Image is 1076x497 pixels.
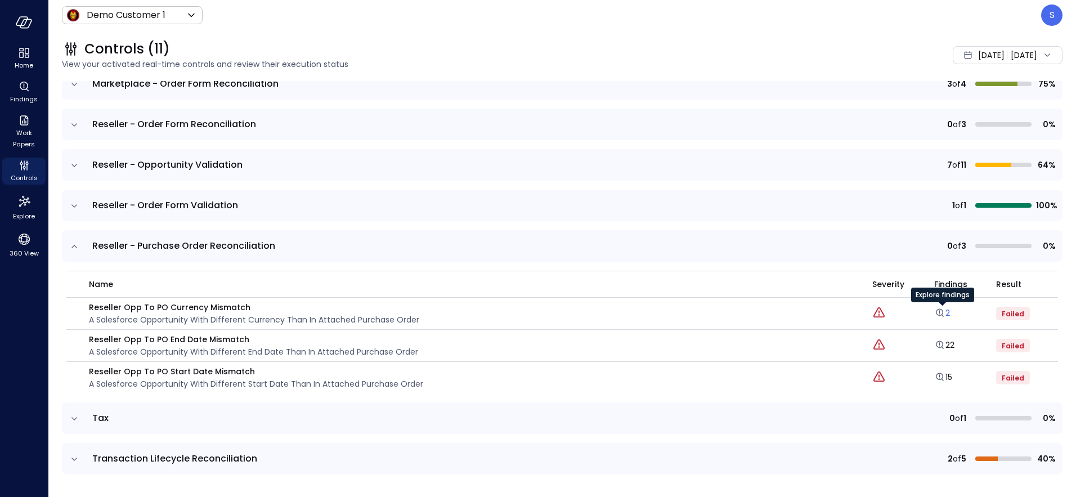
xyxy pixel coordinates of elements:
div: Critical [872,306,886,321]
div: Home [2,45,46,72]
span: of [952,78,961,90]
span: 360 View [10,248,39,259]
span: Home [15,60,33,71]
span: 5 [961,453,966,465]
span: Reseller - Order Form Reconciliation [92,118,256,131]
p: A Salesforce Opportunity with different currency than in attached purchase order [89,314,419,326]
span: of [955,199,963,212]
span: 4 [961,78,966,90]
span: 0 [949,412,955,424]
div: 360 View [2,230,46,260]
button: expand row [69,160,80,171]
p: Reseller Opp To PO End Date Mismatch [89,333,418,346]
span: Controls [11,172,38,183]
a: 2 [934,307,950,319]
span: Explore [13,211,35,222]
span: 0 [947,118,953,131]
span: Transaction Lifecycle Reconciliation [92,452,257,465]
a: Explore findings [934,310,950,321]
button: expand row [69,454,80,465]
span: of [952,159,961,171]
span: 100% [1036,199,1056,212]
span: 7 [947,159,952,171]
span: of [955,412,963,424]
span: 1 [952,199,955,212]
span: Tax [92,411,109,424]
span: Failed [1002,341,1024,351]
span: Work Papers [7,127,41,150]
p: Reseller Opp To PO Start Date Mismatch [89,365,423,378]
p: Reseller Opp To PO Currency Mismatch [89,301,419,314]
div: Explore [2,191,46,223]
span: 0% [1036,240,1056,252]
span: 0 [947,240,953,252]
span: Failed [1002,373,1024,383]
a: 15 [934,371,952,383]
a: Explore findings [934,374,952,386]
div: Work Papers [2,113,46,151]
button: expand row [69,200,80,212]
img: Icon [66,8,80,22]
span: Severity [872,278,904,290]
span: Reseller - Opportunity Validation [92,158,243,171]
span: Result [996,278,1021,290]
button: expand row [69,241,80,252]
span: Marketplace - Order Form Reconciliation [92,77,279,90]
button: expand row [69,413,80,424]
span: Controls (11) [84,40,170,58]
div: Controls [2,158,46,185]
span: 64% [1036,159,1056,171]
span: Reseller - Order Form Validation [92,199,238,212]
span: [DATE] [978,49,1005,61]
span: 3 [961,240,966,252]
span: name [89,278,113,290]
span: of [953,118,961,131]
p: A Salesforce Opportunity with different end date than in attached purchase order [89,346,418,358]
div: Explore findings [911,288,974,302]
span: Failed [1002,309,1024,319]
a: 22 [934,339,954,351]
div: Critical [872,338,886,353]
span: 1 [963,412,966,424]
span: Findings [10,93,38,105]
span: 3 [961,118,966,131]
span: Findings [934,278,967,290]
span: Reseller - Purchase Order Reconciliation [92,239,275,252]
span: 11 [961,159,966,171]
p: Demo Customer 1 [87,8,165,22]
a: Explore findings [934,342,954,353]
span: 75% [1036,78,1056,90]
span: 1 [963,199,966,212]
span: of [953,240,961,252]
span: 0% [1036,118,1056,131]
p: S [1050,8,1055,22]
span: of [953,453,961,465]
span: 2 [948,453,953,465]
span: View your activated real-time controls and review their execution status [62,58,787,70]
div: Critical [872,370,886,385]
div: Steve Sovik [1041,5,1062,26]
span: 3 [947,78,952,90]
span: 0% [1036,412,1056,424]
button: expand row [69,119,80,131]
button: expand row [69,79,80,90]
div: Findings [2,79,46,106]
p: A Salesforce Opportunity with different start date than in attached purchase order [89,378,423,390]
span: 40% [1036,453,1056,465]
